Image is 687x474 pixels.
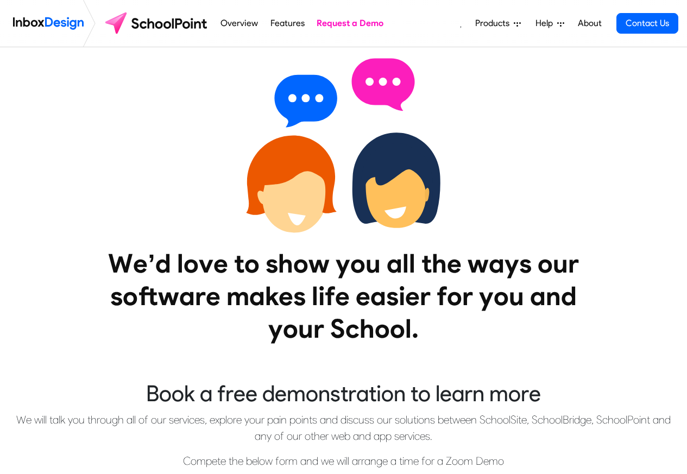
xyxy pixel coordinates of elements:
[8,380,679,407] heading: Book a free demonstration to learn more
[314,12,387,34] a: Request a Demo
[100,10,215,36] img: schoolpoint logo
[8,412,679,444] p: We will talk you through all of our services, explore your pain points and discuss our solutions ...
[475,17,514,30] span: Products
[535,17,557,30] span: Help
[616,13,678,34] a: Contact Us
[267,12,307,34] a: Features
[531,12,569,34] a: Help
[246,47,442,243] img: 2022_01_13_icon_conversation.svg
[575,12,604,34] a: About
[218,12,261,34] a: Overview
[471,12,525,34] a: Products
[86,247,602,345] heading: We’d love to show you all the ways our software makes life easier for you and your School.
[8,453,679,469] p: Compete the below form and we will arrange a time for a Zoom Demo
